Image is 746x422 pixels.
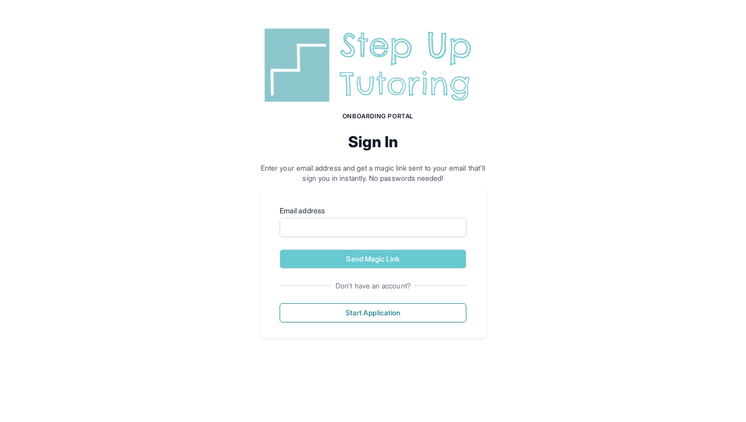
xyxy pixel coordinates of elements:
[280,206,466,216] label: Email address
[280,249,466,269] button: Send Magic Link
[280,303,466,322] button: Start Application
[259,133,487,151] h2: Sign In
[259,163,487,183] p: Enter your email address and get a magic link sent to your email that'll sign you in instantly. N...
[269,112,487,120] h1: Onboarding Portal
[259,24,487,106] img: Step Up Tutoring horizontal logo
[331,281,415,291] span: Don't have an account?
